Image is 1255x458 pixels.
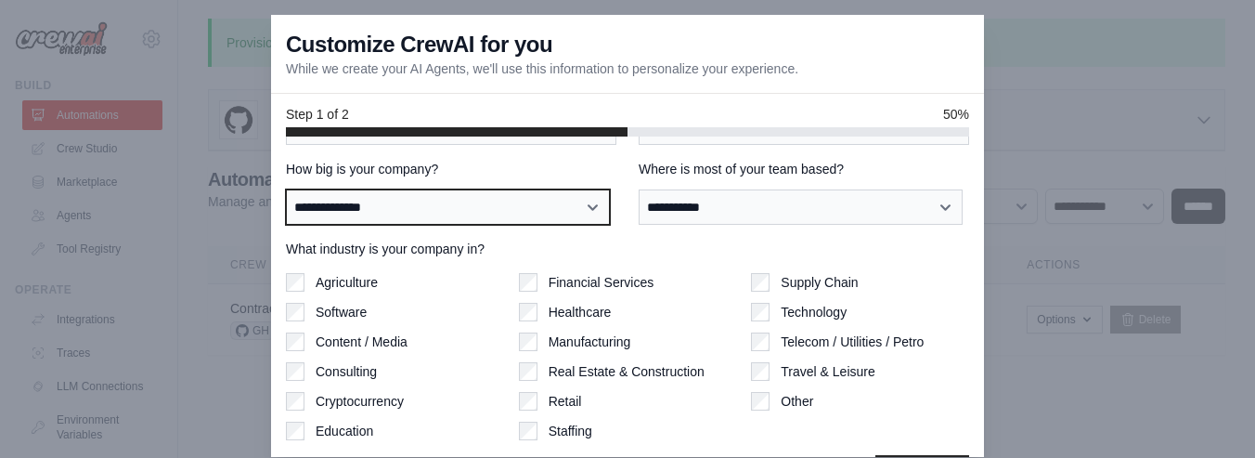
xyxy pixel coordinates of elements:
label: Staffing [549,422,592,440]
label: Retail [549,392,582,411]
label: Technology [781,303,847,321]
label: Cryptocurrency [316,392,404,411]
label: Travel & Leisure [781,362,874,381]
label: Education [316,422,373,440]
h3: Customize CrewAI for you [286,30,552,59]
p: While we create your AI Agents, we'll use this information to personalize your experience. [286,59,798,78]
label: What industry is your company in? [286,240,969,258]
label: Financial Services [549,273,654,292]
label: Where is most of your team based? [639,160,969,178]
label: Software [316,303,367,321]
label: Real Estate & Construction [549,362,705,381]
label: Manufacturing [549,333,631,351]
label: Healthcare [549,303,612,321]
span: 50% [943,105,969,124]
label: Agriculture [316,273,378,292]
label: How big is your company? [286,160,616,178]
label: Consulting [316,362,377,381]
label: Supply Chain [781,273,858,292]
label: Telecom / Utilities / Petro [781,333,924,351]
span: Step 1 of 2 [286,105,349,124]
label: Other [781,392,813,411]
label: Content / Media [316,333,408,351]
